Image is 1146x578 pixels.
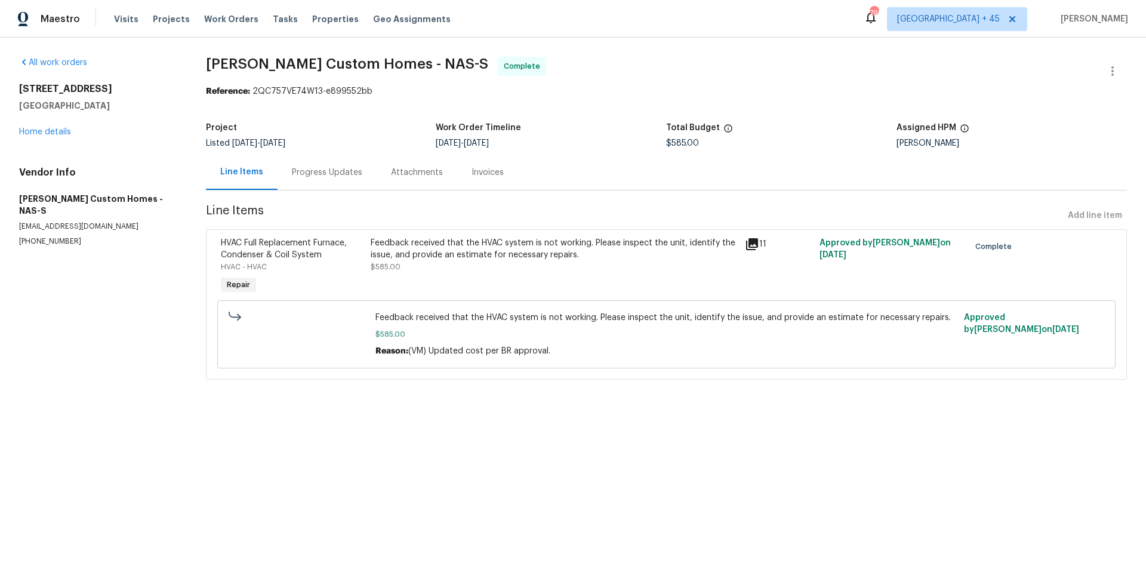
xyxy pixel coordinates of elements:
p: [EMAIL_ADDRESS][DOMAIN_NAME] [19,222,177,232]
span: Maestro [41,13,80,25]
b: Reference: [206,87,250,96]
span: [DATE] [1052,325,1079,334]
div: Line Items [220,166,263,178]
span: Complete [975,241,1016,253]
div: Invoices [472,167,504,179]
span: Tasks [273,15,298,23]
div: Feedback received that the HVAC system is not working. Please inspect the unit, identify the issu... [371,237,738,261]
h5: Total Budget [666,124,720,132]
h5: Project [206,124,237,132]
div: Progress Updates [292,167,362,179]
h2: [STREET_ADDRESS] [19,83,177,95]
div: 2QC757VE74W13-e899552bb [206,85,1127,97]
span: - [436,139,489,147]
a: Home details [19,128,71,136]
div: 11 [745,237,812,251]
span: [DATE] [260,139,285,147]
span: [DATE] [820,251,846,259]
span: [PERSON_NAME] Custom Homes - NAS-S [206,57,488,71]
span: Geo Assignments [373,13,451,25]
span: (VM) Updated cost per BR approval. [408,347,550,355]
span: $585.00 [371,263,401,270]
span: Feedback received that the HVAC system is not working. Please inspect the unit, identify the issu... [375,312,957,324]
span: Properties [312,13,359,25]
span: [GEOGRAPHIC_DATA] + 45 [897,13,1000,25]
span: Visits [114,13,138,25]
span: The hpm assigned to this work order. [960,124,969,139]
span: Repair [222,279,255,291]
span: [DATE] [232,139,257,147]
span: [DATE] [464,139,489,147]
span: Approved by [PERSON_NAME] on [820,239,951,259]
h5: Assigned HPM [897,124,956,132]
span: The total cost of line items that have been proposed by Opendoor. This sum includes line items th... [723,124,733,139]
a: All work orders [19,59,87,67]
span: - [232,139,285,147]
span: $585.00 [375,328,957,340]
h5: Work Order Timeline [436,124,521,132]
span: Projects [153,13,190,25]
span: [DATE] [436,139,461,147]
span: [PERSON_NAME] [1056,13,1128,25]
h4: Vendor Info [19,167,177,179]
span: Work Orders [204,13,258,25]
p: [PHONE_NUMBER] [19,236,177,247]
span: HVAC Full Replacement Furnace, Condenser & Coil System [221,239,347,259]
h5: [GEOGRAPHIC_DATA] [19,100,177,112]
span: Complete [504,60,545,72]
div: [PERSON_NAME] [897,139,1127,147]
span: Line Items [206,205,1063,227]
div: Attachments [391,167,443,179]
div: 799 [870,7,878,19]
h5: [PERSON_NAME] Custom Homes - NAS-S [19,193,177,217]
span: $585.00 [666,139,699,147]
span: Reason: [375,347,408,355]
span: HVAC - HVAC [221,263,267,270]
span: Approved by [PERSON_NAME] on [964,313,1079,334]
span: Listed [206,139,285,147]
